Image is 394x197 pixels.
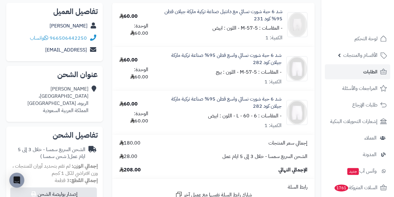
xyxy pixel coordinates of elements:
small: - المقاسات : M-57-5 [240,68,282,76]
a: إشعارات التحويلات البنكية [325,114,390,129]
div: 60.00 [119,13,138,20]
div: الكمية: 1 [264,78,282,86]
div: 60.00 [119,57,138,64]
span: الأقسام والمنتجات [343,51,377,60]
img: 1755187596-282-1-90x90.png [287,56,307,81]
span: المدونة [363,150,377,159]
div: الكمية: 1 [264,122,282,129]
span: 1761 [334,184,349,191]
div: الكمية: 1 [265,34,282,42]
div: الوحدة: 60.00 [119,110,148,125]
span: العملاء [364,134,377,142]
img: 1755187596-282-1-90x90.png [287,100,307,125]
span: وآتس آب [347,167,377,175]
span: ( شحن سمسا ) [40,153,69,160]
small: - المقاسات : M-57-5 [241,24,282,32]
small: 3 قطعة [55,177,98,184]
span: طلبات الإرجاع [352,101,377,109]
span: الإجمالي النهائي [278,166,307,174]
small: - المقاسات : L - 60 - 6 [236,112,282,120]
a: [EMAIL_ADDRESS] [45,46,87,54]
span: 180.00 [119,140,140,147]
span: الطلبات [363,67,377,76]
span: إشعارات التحويلات البنكية [330,117,377,126]
span: 28.00 [119,153,137,160]
div: 60.00 [119,101,138,108]
a: شد 6 حبة شورت نسائي مع دانتيل صناعة تركية ماركة جيلان قطن 95% كود 231 [163,8,282,22]
img: logo-2.png [352,12,388,25]
div: رابط السلة [115,184,312,191]
a: طلبات الإرجاع [325,97,390,112]
img: 1755182322-231-1-90x90.png [287,12,307,37]
a: الطلبات [325,64,390,79]
a: العملاء [325,131,390,145]
div: الوحدة: 60.00 [119,22,148,37]
span: إجمالي سعر المنتجات [268,140,307,147]
strong: إجمالي القطع: [70,177,98,184]
h2: تفاصيل الشحن [11,131,98,139]
h2: عنوان الشحن [11,71,98,78]
strong: إجمالي الوزن: [72,162,98,170]
small: - اللون : ابيض [208,112,235,120]
small: - اللون : ابيض [212,24,240,32]
a: شد 6 حبة شورت نسائي واسع قطن 95% صناعة تركية ماركة جيلان كود 282 [163,96,282,110]
a: المدونة [325,147,390,162]
span: جديد [347,168,359,175]
div: [PERSON_NAME] [GEOGRAPHIC_DATA]، الربوه، [GEOGRAPHIC_DATA] المملكة العربية السعودية [27,86,88,114]
a: 966506442250 [50,34,87,42]
span: السلات المتروكة [334,183,377,192]
span: لم تقم بتحديد أوزان للمنتجات ، وزن افتراضي للكل 1 كجم [12,162,98,177]
span: الشحن السريع سمسا - خلال 3 إلى 5 ايام عمل [222,153,307,160]
div: الوحدة: 60.00 [119,66,148,81]
small: - اللون : بيج [216,68,239,76]
div: الشحن السريع سمسا - خلال 3 إلى 5 ايام عمل [11,146,85,160]
span: المراجعات والأسئلة [342,84,377,93]
a: شد 6 حبة شورت نسائي واسع قطن 95% صناعة تركية ماركة جيلان كود 282 [163,52,282,66]
a: السلات المتروكة1761 [325,180,390,195]
a: المراجعات والأسئلة [325,81,390,96]
span: 208.00 [119,166,141,174]
h2: تفاصيل العميل [11,8,98,15]
a: وآتس آبجديد [325,164,390,179]
a: [PERSON_NAME] [50,22,88,30]
a: لوحة التحكم [325,31,390,46]
div: Open Intercom Messenger [9,173,24,188]
span: لوحة التحكم [354,34,377,43]
a: واتساب [30,34,48,42]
